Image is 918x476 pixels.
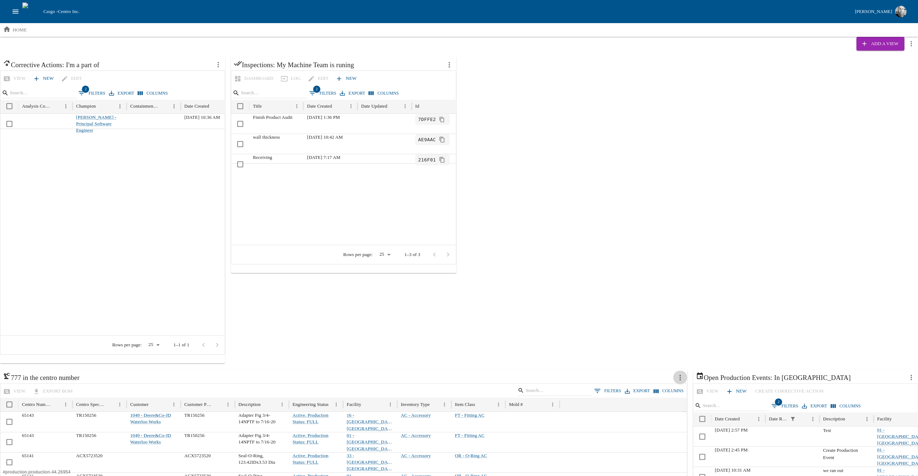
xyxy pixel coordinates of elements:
[58,9,79,14] span: Centro Inc.
[400,101,410,111] button: Menu
[904,371,918,384] button: more actions
[73,452,127,472] div: ACX5723520
[386,400,395,410] button: Menu
[3,372,673,383] h6: 777 in the centro number
[769,416,787,422] div: Date Resolved
[277,400,287,410] button: Menu
[695,401,769,412] div: Search
[253,104,262,109] div: Title
[788,414,798,424] button: Show filters
[10,88,66,98] input: Search…
[76,115,116,133] a: [PERSON_NAME] - Principal Software Engineer
[76,104,96,109] div: Champion
[249,114,303,134] div: Finish Product Audit
[261,400,271,410] button: Sort
[526,386,582,396] input: Search…
[823,416,845,422] div: Description
[214,400,224,410] button: Sort
[82,86,89,93] span: 2
[715,416,740,422] div: Date Created
[418,116,436,123] code: 7DFFE2
[388,101,398,111] button: Sort
[404,251,420,258] p: 1–3 of 3
[829,401,862,411] button: Select columns
[895,6,906,17] img: Profile image
[2,88,76,100] div: Search
[418,157,436,163] code: 216F01
[13,26,27,34] p: home
[455,433,484,438] a: FT - Fitting AC
[181,412,235,432] div: TR150256
[592,385,623,396] button: Show filters
[181,432,235,452] div: TR150256
[106,400,115,410] button: Sort
[904,37,918,51] button: more actions
[724,385,750,398] a: New
[401,413,431,418] a: AC - Accessory
[9,5,22,18] button: open drawer
[313,86,320,93] span: 2
[61,400,71,410] button: Menu
[347,433,396,451] a: 01 - [GEOGRAPHIC_DATA], [GEOGRAPHIC_DATA]
[169,101,179,111] button: Menu
[22,3,40,21] img: cargo logo
[234,59,442,70] h6: Inspections: My Machine Team is runing
[769,401,800,411] button: Show filters
[293,433,328,445] a: Active, Production Status: FULL
[823,427,870,434] p: Test
[184,115,220,120] span: 09/15/2025 10:36 AM
[437,135,447,144] button: Copy full UUID
[548,400,558,410] button: Menu
[249,154,303,174] div: Receiving
[107,88,136,99] button: Export
[307,115,340,120] span: 09/04/2025 1:36 PM
[307,135,343,140] span: 03/26/2025 10:42 AM
[800,401,829,411] button: Export
[823,447,870,461] p: Create Production Event
[856,37,904,51] button: Add a View
[115,400,125,410] button: Menu
[418,137,436,143] code: AE9AAC
[877,416,892,422] div: Facility
[223,101,233,111] button: Menu
[307,104,332,109] div: Date Created
[169,400,179,410] button: Menu
[145,340,162,350] div: 25
[112,342,142,348] p: Rows per page:
[798,414,808,424] button: Sort
[73,412,127,432] div: TR150256
[401,402,430,407] div: Inventory Type
[437,155,447,165] button: Copy full UUID
[307,155,340,160] span: 03/21/2025 7:17 AM
[788,414,798,424] div: 1 active filter
[184,402,213,407] div: Customer Part Number
[415,104,419,109] div: Id
[40,8,852,15] div: Cargo -
[455,402,475,407] div: Item Class
[174,342,189,348] p: 1–1 of 1
[130,413,171,424] a: 1049 - Deere&Co-JD Waterloo Works
[249,134,303,154] div: wall thickness
[76,88,107,99] button: Show filters
[673,371,687,384] button: more actions
[160,101,170,111] button: Sort
[852,4,909,20] button: [PERSON_NAME]
[347,413,396,431] a: 16 - [GEOGRAPHIC_DATA], [GEOGRAPHIC_DATA]
[343,251,373,258] p: Rows per page:
[437,115,447,125] span: Copy full UUID
[331,400,341,410] button: Menu
[455,413,484,418] a: FT - Fitting AC
[775,398,782,406] span: 2
[3,59,211,70] h6: Corrective Actions: I'm a part of
[367,88,400,99] button: Select columns
[241,88,297,98] input: Search…
[18,412,73,432] div: 65143
[18,432,73,452] div: 65143
[741,414,750,424] button: Sort
[136,88,170,99] button: Select columns
[523,400,533,410] button: Sort
[211,58,225,72] button: more actions
[115,101,125,111] button: Menu
[823,467,870,474] p: we ran out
